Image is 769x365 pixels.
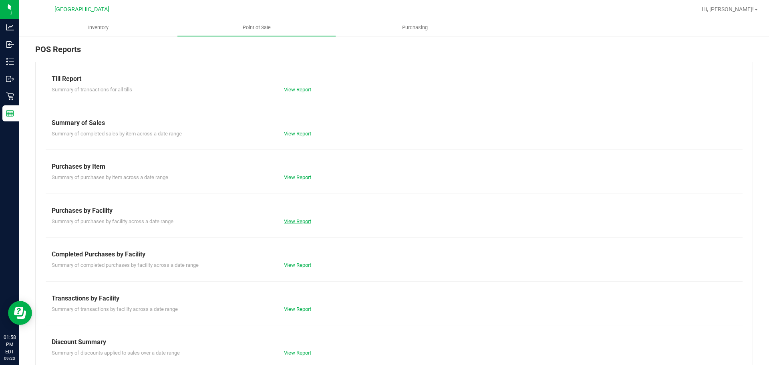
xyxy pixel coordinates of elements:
inline-svg: Inbound [6,40,14,48]
a: View Report [284,218,311,224]
a: Inventory [19,19,177,36]
div: Purchases by Facility [52,206,737,216]
p: 01:58 PM EDT [4,334,16,355]
a: View Report [284,350,311,356]
a: View Report [284,87,311,93]
div: Till Report [52,74,737,84]
span: Purchasing [391,24,439,31]
span: Summary of transactions for all tills [52,87,132,93]
div: Purchases by Item [52,162,737,171]
div: Summary of Sales [52,118,737,128]
div: POS Reports [35,43,753,62]
span: Point of Sale [232,24,282,31]
inline-svg: Inventory [6,58,14,66]
span: [GEOGRAPHIC_DATA] [54,6,109,13]
p: 09/23 [4,355,16,361]
a: View Report [284,306,311,312]
inline-svg: Outbound [6,75,14,83]
span: Summary of purchases by item across a date range [52,174,168,180]
span: Summary of purchases by facility across a date range [52,218,173,224]
span: Hi, [PERSON_NAME]! [702,6,754,12]
span: Inventory [77,24,119,31]
span: Summary of transactions by facility across a date range [52,306,178,312]
iframe: Resource center [8,301,32,325]
inline-svg: Analytics [6,23,14,31]
div: Discount Summary [52,337,737,347]
span: Summary of completed purchases by facility across a date range [52,262,199,268]
span: Summary of completed sales by item across a date range [52,131,182,137]
div: Transactions by Facility [52,294,737,303]
inline-svg: Retail [6,92,14,100]
a: View Report [284,131,311,137]
a: View Report [284,262,311,268]
span: Summary of discounts applied to sales over a date range [52,350,180,356]
inline-svg: Reports [6,109,14,117]
a: Point of Sale [177,19,336,36]
a: View Report [284,174,311,180]
div: Completed Purchases by Facility [52,250,737,259]
a: Purchasing [336,19,494,36]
